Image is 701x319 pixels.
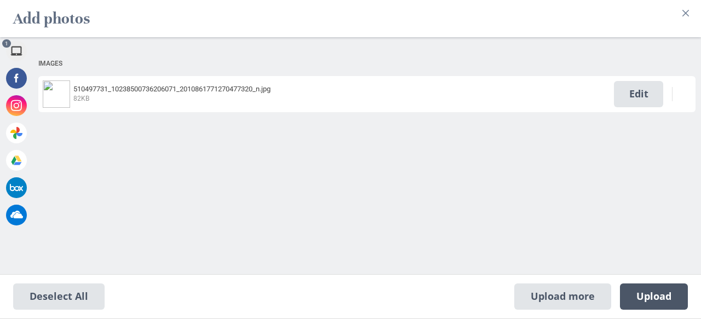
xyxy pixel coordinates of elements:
[2,39,11,48] span: 1
[13,4,90,33] h2: Add photos
[73,95,89,102] span: 82KB
[677,4,694,22] button: Close
[614,81,663,107] span: Edit
[73,85,271,93] span: 510497731_10238500736206071_2010861771270477320_n.jpg
[514,283,611,310] span: Upload more
[620,283,688,310] span: Upload
[70,85,614,103] div: 510497731_10238500736206071_2010861771270477320_n.jpg
[13,283,105,310] span: Deselect All
[38,54,696,74] div: Images
[43,80,70,108] img: 20bf9225-9856-4f6c-a70d-f57f4df47ee5
[636,291,671,303] span: Upload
